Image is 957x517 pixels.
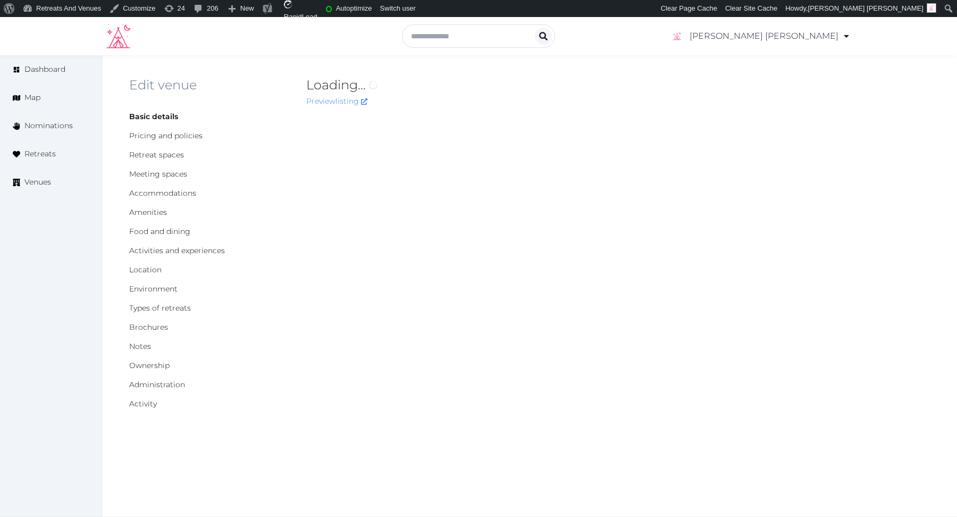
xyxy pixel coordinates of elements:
[129,188,196,198] a: Accommodations
[129,303,191,313] a: Types of retreats
[129,246,225,255] a: Activities and experiences
[129,341,151,351] a: Notes
[306,77,770,94] h2: Loading...
[670,21,851,51] a: [PERSON_NAME] [PERSON_NAME]
[129,77,289,94] h2: Edit venue
[808,4,924,12] span: [PERSON_NAME] [PERSON_NAME]
[129,207,167,217] a: Amenities
[129,380,185,389] a: Administration
[24,64,65,75] span: Dashboard
[24,177,51,188] span: Venues
[725,4,777,12] span: Clear Site Cache
[24,148,56,160] span: Retreats
[24,120,73,131] span: Nominations
[129,361,170,370] a: Ownership
[129,399,157,408] a: Activity
[129,265,162,274] a: Location
[129,284,178,294] a: Environment
[129,112,178,121] a: Basic details
[129,227,190,236] a: Food and dining
[24,92,40,103] span: Map
[306,96,367,106] a: Preview listing
[129,169,187,179] a: Meeting spaces
[129,131,203,140] a: Pricing and policies
[661,4,717,12] span: Clear Page Cache
[129,150,184,160] a: Retreat spaces
[129,322,168,332] a: Brochures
